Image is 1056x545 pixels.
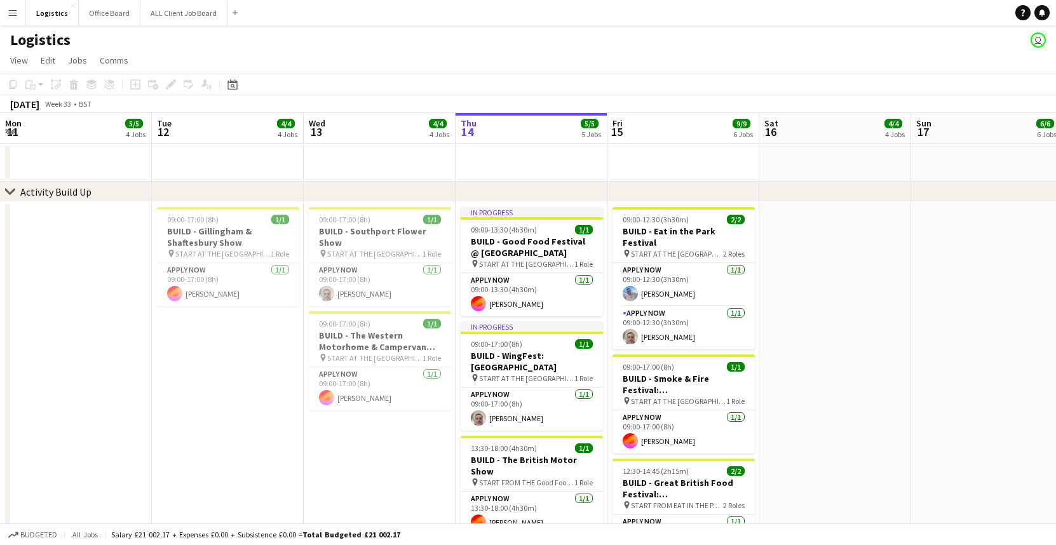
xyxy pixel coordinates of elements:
span: 2 Roles [723,249,745,259]
span: Total Budgeted £21 002.17 [302,530,400,539]
span: 2/2 [727,466,745,476]
span: 4/4 [429,119,447,128]
span: 1 Role [574,478,593,487]
span: Fri [613,118,623,129]
a: Jobs [63,52,92,69]
span: Comms [100,55,128,66]
app-card-role: APPLY NOW1/109:00-17:00 (8h)[PERSON_NAME] [309,367,451,410]
span: 09:00-17:00 (8h) [319,215,370,224]
span: 13 [307,124,325,139]
span: START AT THE [GEOGRAPHIC_DATA] [631,396,726,406]
span: 12:30-14:45 (2h15m) [623,466,689,476]
app-card-role: APPLY NOW1/109:00-13:30 (4h30m)[PERSON_NAME] [461,273,603,316]
span: 16 [762,124,778,139]
a: View [5,52,33,69]
span: Jobs [68,55,87,66]
span: 13:30-18:00 (4h30m) [471,443,537,453]
span: 1 Role [574,259,593,269]
span: 09:00-17:00 (8h) [319,319,370,328]
button: Logistics [26,1,79,25]
span: 09:00-17:00 (8h) [167,215,219,224]
div: 6 Jobs [733,130,753,139]
button: Office Board [79,1,140,25]
app-job-card: 09:00-17:00 (8h)1/1BUILD - Smoke & Fire Festival: [GEOGRAPHIC_DATA] START AT THE [GEOGRAPHIC_DATA... [613,354,755,454]
div: 5 Jobs [581,130,601,139]
h1: Logistics [10,30,71,50]
app-user-avatar: Julie Renhard Gray [1031,32,1046,48]
span: 14 [459,124,477,139]
span: 09:00-17:00 (8h) [623,362,674,372]
span: 2/2 [727,215,745,224]
span: START AT THE [GEOGRAPHIC_DATA] [327,249,423,259]
span: 09:00-17:00 (8h) [471,339,522,349]
div: 4 Jobs [885,130,905,139]
span: Thu [461,118,477,129]
div: BST [79,99,91,109]
span: 5/5 [125,119,143,128]
app-job-card: 09:00-17:00 (8h)1/1BUILD - The Western Motorhome & Campervan Show START AT THE [GEOGRAPHIC_DATA]1... [309,311,451,410]
h3: BUILD - The British Motor Show [461,454,603,477]
span: 1/1 [575,443,593,453]
span: Budgeted [20,530,57,539]
app-job-card: In progress09:00-13:30 (4h30m)1/1BUILD - Good Food Festival @ [GEOGRAPHIC_DATA] START AT THE [GEO... [461,207,603,316]
span: START AT THE [GEOGRAPHIC_DATA] [175,249,271,259]
span: START AT THE [GEOGRAPHIC_DATA] [631,249,723,259]
span: Sat [764,118,778,129]
span: START FROM EAT IN THE PARK FESTIVAL [631,501,723,510]
span: START AT THE [GEOGRAPHIC_DATA] [479,373,574,383]
app-job-card: 09:00-17:00 (8h)1/1BUILD - Gillingham & Shaftesbury Show START AT THE [GEOGRAPHIC_DATA]1 RoleAPPL... [157,207,299,306]
div: [DATE] [10,98,39,111]
span: 1/1 [575,339,593,349]
app-card-role: APPLY NOW1/113:30-18:00 (4h30m)[PERSON_NAME] [461,492,603,535]
button: ALL Client Job Board [140,1,227,25]
app-job-card: In progress09:00-17:00 (8h)1/1BUILD - WingFest: [GEOGRAPHIC_DATA] START AT THE [GEOGRAPHIC_DATA]1... [461,321,603,431]
span: 1 Role [726,396,745,406]
div: 4 Jobs [126,130,146,139]
span: 5/5 [581,119,599,128]
span: 6/6 [1036,119,1054,128]
span: All jobs [70,530,100,539]
span: View [10,55,28,66]
button: Budgeted [6,528,59,542]
span: 1 Role [423,353,441,363]
span: 1 Role [271,249,289,259]
span: 09:00-13:30 (4h30m) [471,225,537,234]
span: Tue [157,118,172,129]
span: START AT THE [GEOGRAPHIC_DATA] [327,353,423,363]
h3: BUILD - Eat in the Park Festival [613,225,755,248]
span: 4/4 [277,119,295,128]
div: Salary £21 002.17 + Expenses £0.00 + Subsistence £0.00 = [111,530,400,539]
span: 1/1 [575,225,593,234]
span: 17 [914,124,931,139]
span: 12 [155,124,172,139]
app-job-card: 09:00-17:00 (8h)1/1BUILD - Southport Flower Show START AT THE [GEOGRAPHIC_DATA]1 RoleAPPLY NOW1/1... [309,207,451,306]
app-job-card: 09:00-12:30 (3h30m)2/2BUILD - Eat in the Park Festival START AT THE [GEOGRAPHIC_DATA]2 RolesAPPLY... [613,207,755,349]
h3: BUILD - Good Food Festival @ [GEOGRAPHIC_DATA] [461,236,603,259]
a: Comms [95,52,133,69]
span: 1/1 [727,362,745,372]
span: Sun [916,118,931,129]
span: Edit [41,55,55,66]
span: START AT THE [GEOGRAPHIC_DATA] [479,259,574,269]
span: Week 33 [42,99,74,109]
app-job-card: 13:30-18:00 (4h30m)1/1BUILD - The British Motor Show START FROM THE Good Food Festival @ [GEOGRAP... [461,436,603,535]
div: In progress [461,207,603,217]
span: 1/1 [271,215,289,224]
h3: BUILD - Great British Food Festival: [GEOGRAPHIC_DATA][PERSON_NAME] [613,477,755,500]
div: 4 Jobs [430,130,449,139]
app-card-role: APPLY NOW1/109:00-17:00 (8h)[PERSON_NAME] [157,263,299,306]
app-card-role: APPLY NOW1/109:00-17:00 (8h)[PERSON_NAME] [613,410,755,454]
a: Edit [36,52,60,69]
span: Wed [309,118,325,129]
app-card-role: APPLY NOW1/109:00-12:30 (3h30m)[PERSON_NAME] [613,263,755,306]
span: 2 Roles [723,501,745,510]
span: 1/1 [423,215,441,224]
app-card-role: APPLY NOW1/109:00-12:30 (3h30m)[PERSON_NAME] [613,306,755,349]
